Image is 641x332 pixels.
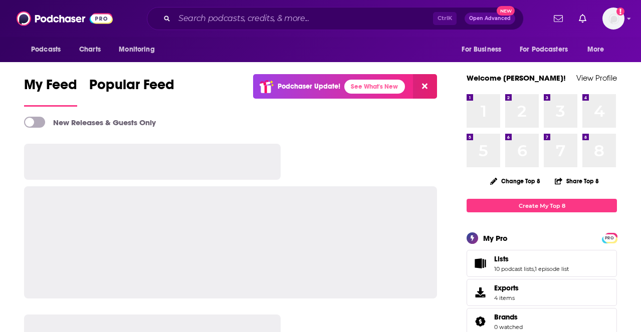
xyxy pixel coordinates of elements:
span: Lists [494,254,509,263]
button: open menu [112,40,167,59]
span: My Feed [24,76,77,99]
span: More [587,43,604,57]
a: PRO [603,234,615,241]
a: View Profile [576,73,617,83]
a: Brands [470,314,490,328]
img: Podchaser - Follow, Share and Rate Podcasts [17,9,113,28]
div: Search podcasts, credits, & more... [147,7,524,30]
span: Logged in as mindyn [602,8,624,30]
button: open menu [513,40,582,59]
span: Monitoring [119,43,154,57]
span: For Business [462,43,501,57]
a: Lists [470,256,490,270]
a: Show notifications dropdown [550,10,567,27]
button: Show profile menu [602,8,624,30]
span: For Podcasters [520,43,568,57]
a: Exports [467,279,617,306]
span: Charts [79,43,101,57]
span: , [534,265,535,272]
input: Search podcasts, credits, & more... [174,11,433,27]
a: Create My Top 8 [467,199,617,212]
button: open menu [455,40,514,59]
span: Exports [494,283,519,292]
span: New [497,6,515,16]
span: 4 items [494,294,519,301]
a: 10 podcast lists [494,265,534,272]
button: open menu [24,40,74,59]
svg: Add a profile image [616,8,624,16]
div: My Pro [483,233,508,243]
a: Welcome [PERSON_NAME]! [467,73,566,83]
a: 1 episode list [535,265,569,272]
span: Open Advanced [469,16,511,21]
a: 0 watched [494,323,523,330]
a: Popular Feed [89,76,174,107]
a: My Feed [24,76,77,107]
span: Exports [470,285,490,299]
a: Brands [494,312,523,321]
button: Change Top 8 [484,175,546,187]
span: Podcasts [31,43,61,57]
img: User Profile [602,8,624,30]
p: Podchaser Update! [278,82,340,91]
span: Lists [467,250,617,277]
button: Share Top 8 [554,171,599,191]
span: Ctrl K [433,12,457,25]
a: See What's New [344,80,405,94]
a: Charts [73,40,107,59]
span: Popular Feed [89,76,174,99]
a: Show notifications dropdown [575,10,590,27]
span: PRO [603,234,615,242]
button: Open AdvancedNew [465,13,515,25]
a: Lists [494,254,569,263]
button: open menu [580,40,617,59]
a: New Releases & Guests Only [24,117,156,128]
span: Brands [494,312,518,321]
